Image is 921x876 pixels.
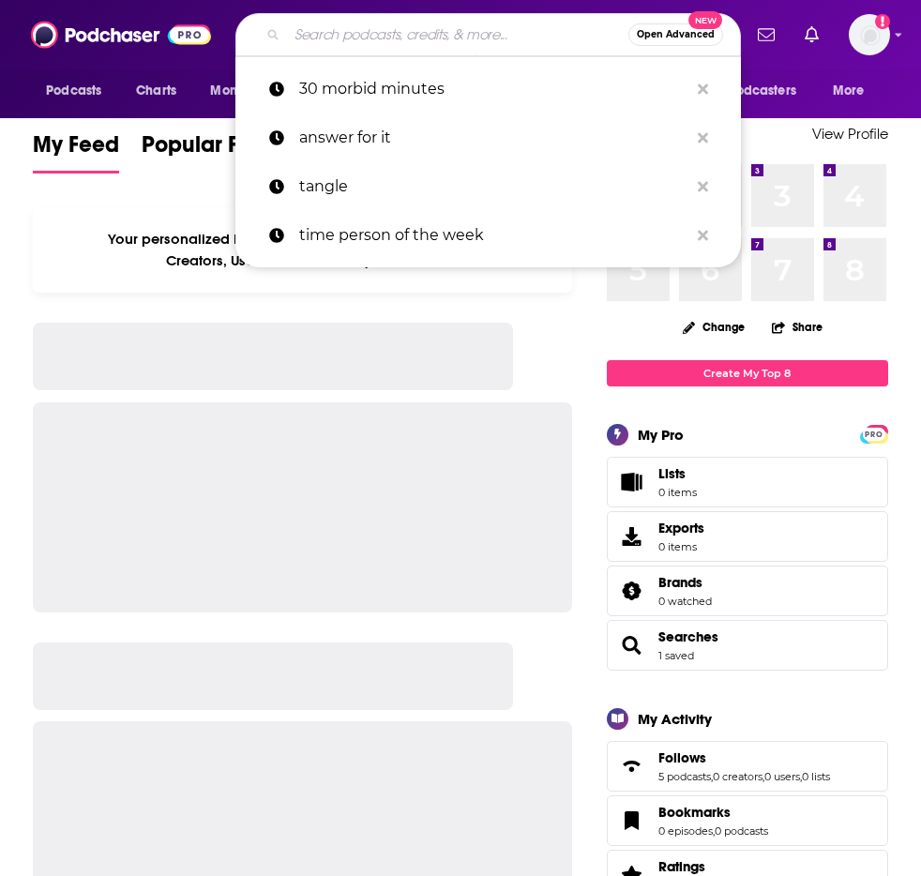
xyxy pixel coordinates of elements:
[802,770,830,783] a: 0 lists
[33,207,572,293] div: Your personalized Feed is curated based on the Podcasts, Creators, Users, and Lists that you Follow.
[124,73,188,109] a: Charts
[688,11,722,29] span: New
[613,469,651,495] span: Lists
[658,749,830,766] a: Follows
[607,511,888,562] a: Exports
[706,78,796,104] span: For Podcasters
[658,595,712,608] a: 0 watched
[658,770,711,783] a: 5 podcasts
[800,770,802,783] span: ,
[658,749,706,766] span: Follows
[235,162,741,211] a: tangle
[613,578,651,604] a: Brands
[711,770,713,783] span: ,
[849,14,890,55] button: Show profile menu
[637,30,715,39] span: Open Advanced
[33,73,126,109] button: open menu
[33,130,119,170] span: My Feed
[142,130,279,170] span: Popular Feed
[863,426,885,440] a: PRO
[658,520,704,536] span: Exports
[607,457,888,507] a: Lists
[210,78,277,104] span: Monitoring
[638,710,712,728] div: My Activity
[658,858,768,875] a: Ratings
[628,23,723,46] button: Open AdvancedNew
[762,770,764,783] span: ,
[833,78,865,104] span: More
[658,804,731,821] span: Bookmarks
[613,808,651,834] a: Bookmarks
[299,211,688,260] p: time person of the week
[46,78,101,104] span: Podcasts
[658,824,713,838] a: 0 episodes
[713,770,762,783] a: 0 creators
[235,211,741,260] a: time person of the week
[658,486,697,499] span: 0 items
[613,632,651,658] a: Searches
[875,14,890,29] svg: Add a profile image
[607,620,888,671] span: Searches
[715,824,768,838] a: 0 podcasts
[299,162,688,211] p: tangle
[658,574,712,591] a: Brands
[142,130,279,174] a: Popular Feed
[849,14,890,55] img: User Profile
[713,824,715,838] span: ,
[658,628,718,645] a: Searches
[136,78,176,104] span: Charts
[607,795,888,846] span: Bookmarks
[658,465,686,482] span: Lists
[613,523,651,550] span: Exports
[299,65,688,113] p: 30 morbid minutes
[235,13,741,56] div: Search podcasts, credits, & more...
[797,19,826,51] a: Show notifications dropdown
[820,73,888,109] button: open menu
[764,770,800,783] a: 0 users
[771,309,823,345] button: Share
[197,73,301,109] button: open menu
[235,65,741,113] a: 30 morbid minutes
[33,130,119,174] a: My Feed
[658,540,704,553] span: 0 items
[613,753,651,779] a: Follows
[863,428,885,442] span: PRO
[658,465,697,482] span: Lists
[658,574,702,591] span: Brands
[607,566,888,616] span: Brands
[812,125,888,143] a: View Profile
[694,73,823,109] button: open menu
[672,315,756,339] button: Change
[235,113,741,162] a: answer for it
[287,20,628,50] input: Search podcasts, credits, & more...
[750,19,782,51] a: Show notifications dropdown
[658,858,705,875] span: Ratings
[607,360,888,385] a: Create My Top 8
[658,649,694,662] a: 1 saved
[658,804,768,821] a: Bookmarks
[299,113,688,162] p: answer for it
[31,17,211,53] img: Podchaser - Follow, Share and Rate Podcasts
[607,741,888,792] span: Follows
[849,14,890,55] span: Logged in as AirwaveMedia
[638,426,684,444] div: My Pro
